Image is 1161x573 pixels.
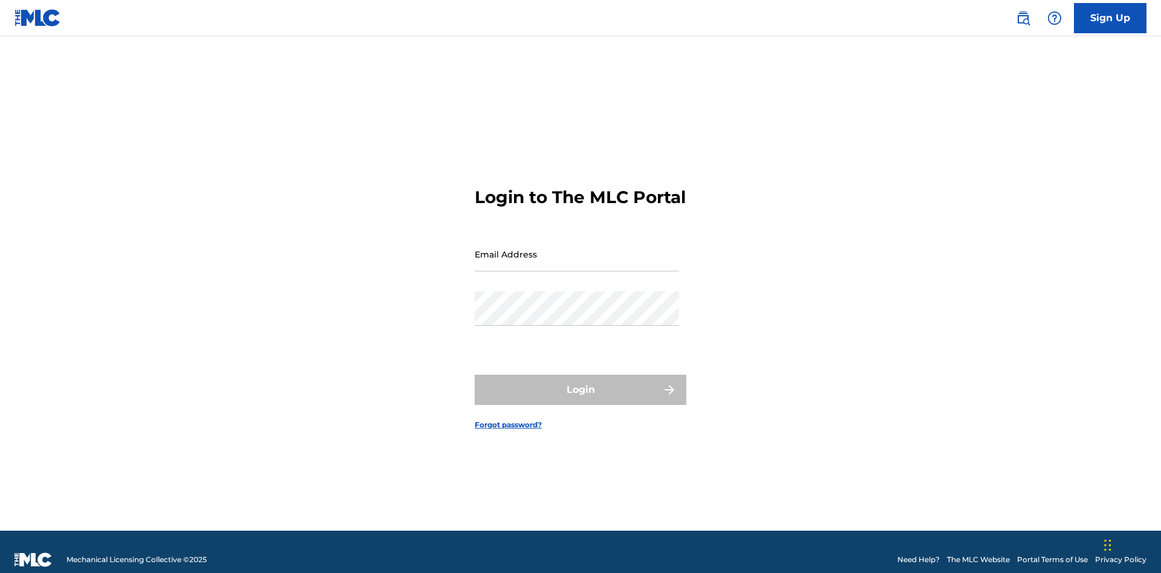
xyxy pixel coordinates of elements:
a: Sign Up [1074,3,1146,33]
img: search [1016,11,1030,25]
a: Need Help? [897,554,940,565]
img: help [1047,11,1062,25]
img: logo [15,552,52,567]
a: The MLC Website [947,554,1010,565]
div: Drag [1104,527,1111,563]
a: Public Search [1011,6,1035,30]
a: Privacy Policy [1095,554,1146,565]
a: Forgot password? [475,419,542,430]
iframe: Chat Widget [1101,515,1161,573]
a: Portal Terms of Use [1017,554,1088,565]
span: Mechanical Licensing Collective © 2025 [67,554,207,565]
div: Help [1042,6,1067,30]
h3: Login to The MLC Portal [475,187,686,208]
img: MLC Logo [15,9,61,27]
